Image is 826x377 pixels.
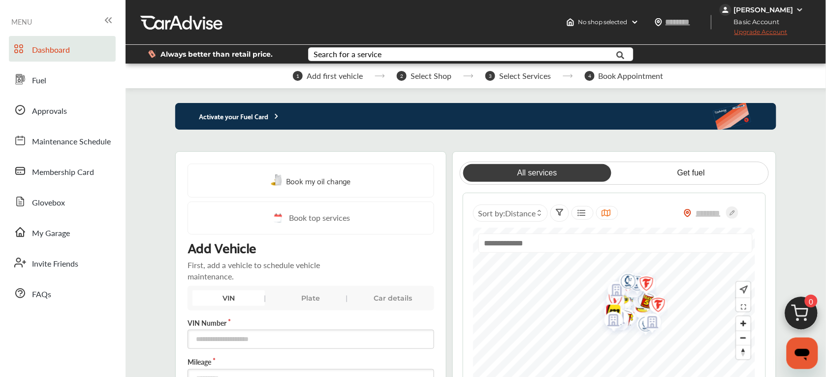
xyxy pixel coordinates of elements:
img: cal_icon.0803b883.svg [271,212,284,224]
span: 0 [805,295,818,308]
img: logo-mopar.png [598,307,624,335]
span: MENU [11,18,32,26]
span: Membership Card [32,166,94,179]
button: Zoom in [736,316,751,331]
p: Activate your Fuel Card [175,110,281,122]
img: recenter.ce011a49.svg [738,284,748,295]
a: Fuel [9,67,116,92]
div: Map marker [630,270,655,301]
img: empty_shop_logo.394c5474.svg [597,307,623,338]
span: Select Shop [411,71,451,80]
p: First, add a vehicle to schedule vehicle maintenance. [188,259,360,282]
img: logo-take5.png [632,287,658,319]
span: Invite Friends [32,258,78,271]
a: FAQs [9,280,116,306]
img: logo-get-spiffy.png [630,310,656,342]
img: logo-get-spiffy.png [631,270,657,301]
span: Distance [506,207,536,219]
img: empty_shop_logo.394c5474.svg [601,276,627,308]
img: empty_shop_logo.394c5474.svg [636,308,662,340]
label: Mileage [188,357,434,367]
span: FAQs [32,288,51,301]
span: 1 [293,71,303,81]
div: Map marker [636,308,661,340]
span: Approvals [32,105,67,118]
img: logo-firestone.png [642,291,668,322]
img: stepper-arrow.e24c07c6.svg [563,74,573,78]
span: 4 [585,71,595,81]
span: My Garage [32,227,70,240]
img: logo-firestone.png [611,271,637,302]
img: header-home-logo.8d720a4f.svg [567,18,574,26]
p: Add Vehicle [188,239,256,255]
a: Membership Card [9,158,116,184]
span: Add first vehicle [307,71,363,80]
div: VIN [192,290,265,306]
span: 3 [485,71,495,81]
img: WGsFRI8htEPBVLJbROoPRyZpYNWhNONpIPPETTm6eUC0GeLEiAAAAAElFTkSuQmCC [796,6,804,14]
span: Maintenance Schedule [32,136,111,148]
div: Map marker [603,304,627,335]
img: logo-discount-tire.png [604,309,630,331]
a: Maintenance Schedule [9,128,116,153]
span: Glovebox [32,197,65,209]
img: logo-firestone.png [630,270,656,301]
a: Invite Friends [9,250,116,275]
img: logo-get-spiffy.png [612,268,638,299]
span: Zoom out [736,331,751,345]
span: Book top services [289,212,350,224]
img: oil-change.e5047c97.svg [271,174,284,187]
label: VIN Number [188,318,434,328]
img: location_vector_orange.38f05af8.svg [684,209,692,217]
div: Map marker [630,310,654,342]
a: Get fuel [617,164,765,182]
img: logo-meineke.png [597,298,623,329]
img: stepper-arrow.e24c07c6.svg [463,74,474,78]
div: [PERSON_NAME] [734,5,794,14]
img: jVpblrzwTbfkPYzPPzSLxeg0AAAAASUVORK5CYII= [720,4,731,16]
div: Plate [275,290,347,306]
div: Map marker [597,307,622,338]
img: logo-firestone.png [599,286,625,317]
div: Map marker [642,291,667,322]
div: Map marker [612,268,636,299]
a: Dashboard [9,36,116,62]
div: Map marker [599,286,624,317]
span: Dashboard [32,44,70,57]
iframe: Button to launch messaging window [787,338,818,369]
a: My Garage [9,219,116,245]
div: Car details [357,290,429,306]
img: stepper-arrow.e24c07c6.svg [375,74,385,78]
a: Approvals [9,97,116,123]
img: dollor_label_vector.a70140d1.svg [148,50,156,58]
span: Basic Account [721,17,787,27]
img: cart_icon.3d0951e8.svg [778,292,825,340]
img: empty_shop_logo.394c5474.svg [603,304,629,335]
a: Book top services [188,202,434,235]
span: Always better than retail price. [160,51,273,58]
span: Book Appointment [599,71,664,80]
span: Sort by : [478,207,536,219]
span: Upgrade Account [720,28,788,40]
div: Map marker [601,276,625,308]
span: Fuel [32,74,46,87]
img: activate-banner.5eeab9f0af3a0311e5fa.png [712,103,776,130]
img: location_vector.a44bc228.svg [655,18,663,26]
button: Zoom out [736,331,751,345]
img: header-down-arrow.9dd2ce7d.svg [631,18,639,26]
div: Search for a service [314,50,382,58]
a: Book my oil change [271,174,350,187]
span: 2 [397,71,407,81]
a: All services [463,164,611,182]
span: No shop selected [578,18,627,26]
img: header-divider.bc55588e.svg [711,15,712,30]
a: Glovebox [9,189,116,214]
button: Reset bearing to north [736,345,751,359]
span: Book my oil change [286,174,350,187]
img: logo-pepboys.png [604,305,630,336]
span: Select Services [499,71,551,80]
div: Map marker [597,298,622,329]
div: Map marker [611,271,636,302]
